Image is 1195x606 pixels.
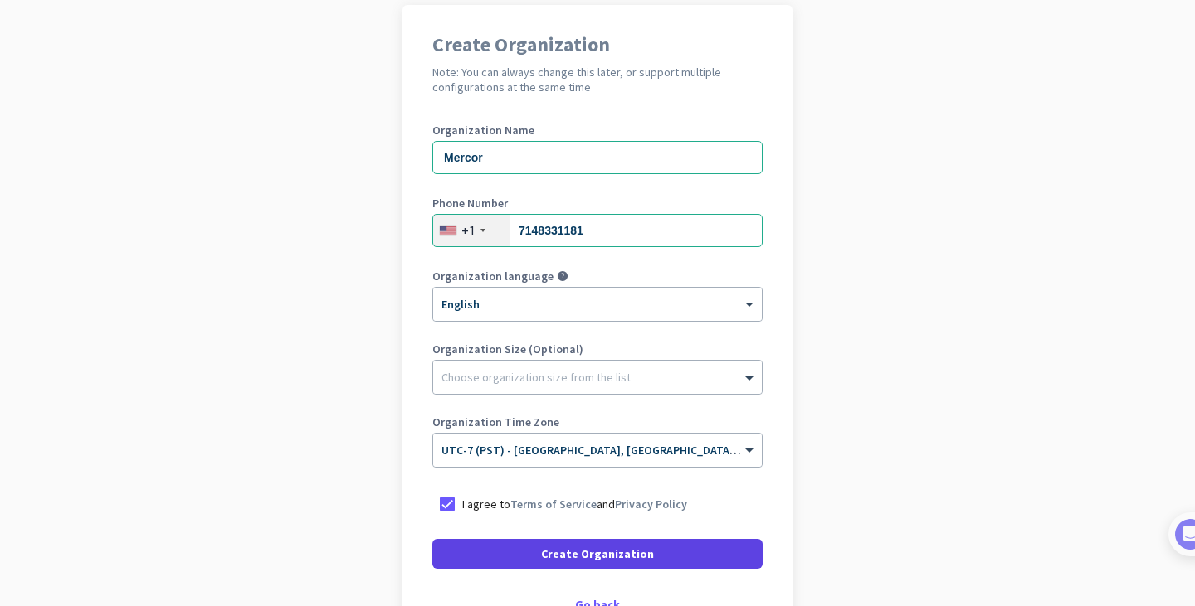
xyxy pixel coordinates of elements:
[461,222,476,239] div: +1
[432,270,554,282] label: Organization language
[510,497,597,511] a: Terms of Service
[432,124,763,136] label: Organization Name
[432,416,763,428] label: Organization Time Zone
[432,141,763,174] input: What is the name of your organization?
[432,343,763,355] label: Organization Size (Optional)
[432,65,763,95] h2: Note: You can always change this later, or support multiple configurations at the same time
[432,35,763,55] h1: Create Organization
[432,539,763,569] button: Create Organization
[541,545,654,562] span: Create Organization
[615,497,687,511] a: Privacy Policy
[432,197,763,209] label: Phone Number
[462,496,687,512] p: I agree to and
[432,214,763,247] input: 201-555-0123
[557,270,568,282] i: help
